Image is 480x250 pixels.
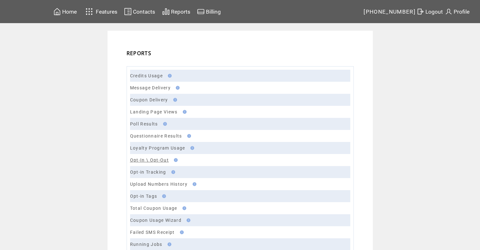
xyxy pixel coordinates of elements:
[364,9,416,15] span: [PHONE_NUMBER]
[130,133,182,138] a: Questionnaire Results
[454,9,470,15] span: Profile
[206,9,221,15] span: Billing
[171,98,177,102] img: help.gif
[130,145,185,151] a: Loyalty Program Usage
[178,230,184,234] img: help.gif
[185,218,190,222] img: help.gif
[444,7,470,16] a: Profile
[185,134,191,138] img: help.gif
[191,182,196,186] img: help.gif
[416,7,444,16] a: Logout
[130,170,166,175] a: Opt-in Tracking
[161,7,191,16] a: Reports
[162,8,170,16] img: chart.svg
[130,230,175,235] a: Failed SMS Receipt
[133,9,155,15] span: Contacts
[181,110,187,114] img: help.gif
[188,146,194,150] img: help.gif
[124,8,132,16] img: contacts.svg
[130,218,181,223] a: Coupon Usage Wizard
[160,194,166,198] img: help.gif
[196,7,222,16] a: Billing
[52,7,78,16] a: Home
[197,8,205,16] img: creidtcard.svg
[130,206,177,211] a: Total Coupon Usage
[172,158,178,162] img: help.gif
[53,8,61,16] img: home.svg
[417,8,424,16] img: exit.svg
[130,121,158,126] a: Poll Results
[96,9,117,15] span: Features
[130,97,168,102] a: Coupon Delivery
[62,9,77,15] span: Home
[130,182,187,187] a: Upload Numbers History
[130,85,171,90] a: Message Delivery
[425,9,443,15] span: Logout
[174,86,180,90] img: help.gif
[171,9,190,15] span: Reports
[127,50,151,57] span: REPORTS
[181,206,186,210] img: help.gif
[84,6,95,17] img: features.svg
[130,109,178,114] a: Landing Page Views
[130,242,162,247] a: Running Jobs
[83,5,119,18] a: Features
[130,194,157,199] a: Opt-in Tags
[130,73,163,78] a: Credits Usage
[166,242,171,246] img: help.gif
[123,7,156,16] a: Contacts
[445,8,452,16] img: profile.svg
[166,74,172,78] img: help.gif
[169,170,175,174] img: help.gif
[161,122,167,126] img: help.gif
[130,157,169,163] a: Opt-In \ Opt-Out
